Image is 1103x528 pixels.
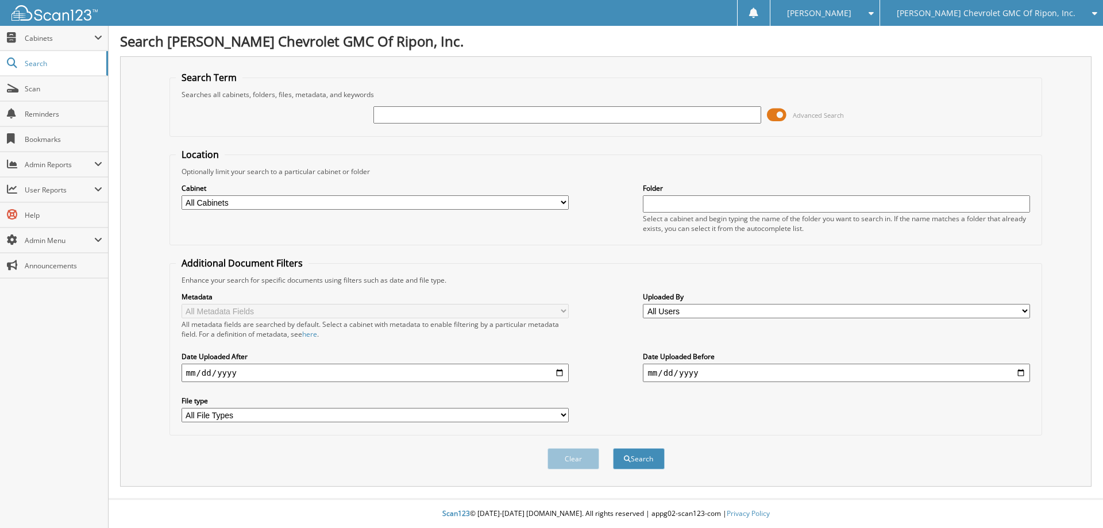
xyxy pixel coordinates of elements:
iframe: Chat Widget [1046,473,1103,528]
label: Date Uploaded Before [643,352,1030,361]
span: User Reports [25,185,94,195]
div: Select a cabinet and begin typing the name of the folder you want to search in. If the name match... [643,214,1030,233]
div: All metadata fields are searched by default. Select a cabinet with metadata to enable filtering b... [182,319,569,339]
a: Privacy Policy [727,508,770,518]
label: Metadata [182,292,569,302]
div: © [DATE]-[DATE] [DOMAIN_NAME]. All rights reserved | appg02-scan123-com | [109,500,1103,528]
span: Advanced Search [793,111,844,120]
span: [PERSON_NAME] [787,10,851,17]
span: [PERSON_NAME] Chevrolet GMC Of Ripon, Inc. [897,10,1075,17]
img: scan123-logo-white.svg [11,5,98,21]
span: Search [25,59,101,68]
legend: Search Term [176,71,242,84]
span: Announcements [25,261,102,271]
label: Date Uploaded After [182,352,569,361]
label: Uploaded By [643,292,1030,302]
button: Clear [547,448,599,469]
span: Scan123 [442,508,470,518]
input: end [643,364,1030,382]
h1: Search [PERSON_NAME] Chevrolet GMC Of Ripon, Inc. [120,32,1092,51]
label: File type [182,396,569,406]
div: Optionally limit your search to a particular cabinet or folder [176,167,1036,176]
span: Help [25,210,102,220]
span: Admin Menu [25,236,94,245]
legend: Additional Document Filters [176,257,308,269]
label: Folder [643,183,1030,193]
input: start [182,364,569,382]
button: Search [613,448,665,469]
span: Reminders [25,109,102,119]
div: Enhance your search for specific documents using filters such as date and file type. [176,275,1036,285]
label: Cabinet [182,183,569,193]
legend: Location [176,148,225,161]
div: Searches all cabinets, folders, files, metadata, and keywords [176,90,1036,99]
span: Scan [25,84,102,94]
span: Cabinets [25,33,94,43]
a: here [302,329,317,339]
span: Admin Reports [25,160,94,169]
span: Bookmarks [25,134,102,144]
